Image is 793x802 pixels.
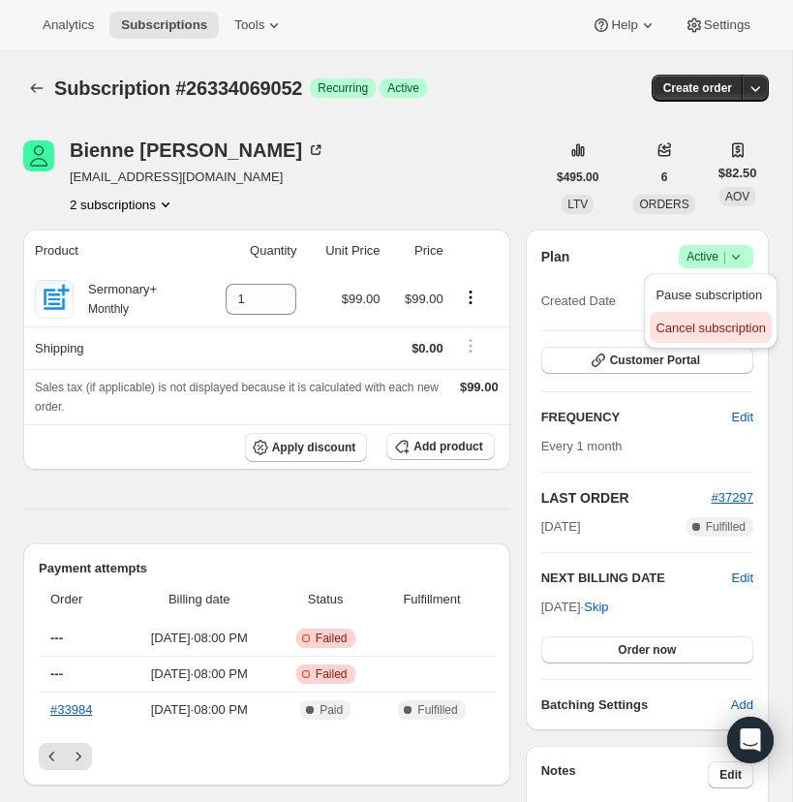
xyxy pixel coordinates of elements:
[320,702,343,718] span: Paid
[35,280,74,319] img: product img
[731,695,753,715] span: Add
[652,75,744,102] button: Create order
[541,347,753,374] button: Customer Portal
[719,690,765,721] button: Add
[541,408,732,427] h2: FREQUENCY
[650,312,771,343] button: Cancel subscription
[541,488,712,508] h2: LAST ORDER
[23,326,198,369] th: Shipping
[545,164,610,191] button: $495.00
[65,743,92,770] button: Next
[727,717,774,763] div: Open Intercom Messenger
[455,335,486,356] button: Shipping actions
[74,280,157,319] div: Sermonary+
[541,517,581,537] span: [DATE]
[386,433,494,460] button: Add product
[732,408,753,427] span: Edit
[234,17,264,33] span: Tools
[725,190,749,203] span: AOV
[39,743,66,770] button: Previous
[43,17,94,33] span: Analytics
[316,666,348,682] span: Failed
[580,12,668,39] button: Help
[39,743,495,770] nav: Pagination
[316,631,348,646] span: Failed
[381,590,482,609] span: Fulfillment
[198,230,302,272] th: Quantity
[663,80,732,96] span: Create order
[129,629,270,648] span: [DATE] · 08:00 PM
[656,321,765,335] span: Cancel subscription
[712,488,753,508] button: #37297
[129,590,270,609] span: Billing date
[302,230,385,272] th: Unit Price
[129,664,270,684] span: [DATE] · 08:00 PM
[541,439,623,453] span: Every 1 month
[245,433,368,462] button: Apply discount
[584,598,608,617] span: Skip
[70,195,175,214] button: Product actions
[708,761,753,788] button: Edit
[460,380,499,394] span: $99.00
[618,642,676,658] span: Order now
[70,140,325,160] div: Bienne [PERSON_NAME]
[557,170,598,185] span: $495.00
[88,302,129,316] small: Monthly
[282,590,370,609] span: Status
[732,569,753,588] button: Edit
[405,292,443,306] span: $99.00
[412,341,443,355] span: $0.00
[39,559,495,578] h2: Payment attempts
[31,12,106,39] button: Analytics
[656,288,762,302] span: Pause subscription
[342,292,381,306] span: $99.00
[541,636,753,663] button: Order now
[35,381,439,414] span: Sales tax (if applicable) is not displayed because it is calculated with each new order.
[541,292,616,311] span: Created Date
[223,12,295,39] button: Tools
[611,17,637,33] span: Help
[23,140,54,171] span: Bienne Ralph Lucas
[650,279,771,310] button: Pause subscription
[109,12,219,39] button: Subscriptions
[23,230,198,272] th: Product
[567,198,588,211] span: LTV
[686,247,746,266] span: Active
[318,80,368,96] span: Recurring
[720,402,765,433] button: Edit
[54,77,302,99] span: Subscription #26334069052
[387,80,419,96] span: Active
[723,249,726,264] span: |
[541,600,609,614] span: [DATE] ·
[70,168,325,187] span: [EMAIL_ADDRESS][DOMAIN_NAME]
[121,17,207,33] span: Subscriptions
[718,164,757,183] span: $82.50
[719,767,742,783] span: Edit
[23,75,50,102] button: Subscriptions
[639,198,688,211] span: ORDERS
[50,666,63,681] span: ---
[541,761,709,788] h3: Notes
[541,695,731,715] h6: Batching Settings
[417,702,457,718] span: Fulfilled
[650,164,680,191] button: 6
[129,700,270,720] span: [DATE] · 08:00 PM
[39,578,123,621] th: Order
[50,702,92,717] a: #33984
[272,440,356,455] span: Apply discount
[706,519,746,535] span: Fulfilled
[610,353,700,368] span: Customer Portal
[386,230,449,272] th: Price
[413,439,482,454] span: Add product
[673,12,762,39] button: Settings
[541,569,732,588] h2: NEXT BILLING DATE
[712,490,753,505] a: #37297
[50,631,63,645] span: ---
[541,247,570,266] h2: Plan
[661,170,668,185] span: 6
[455,287,486,308] button: Product actions
[704,17,750,33] span: Settings
[572,592,620,623] button: Skip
